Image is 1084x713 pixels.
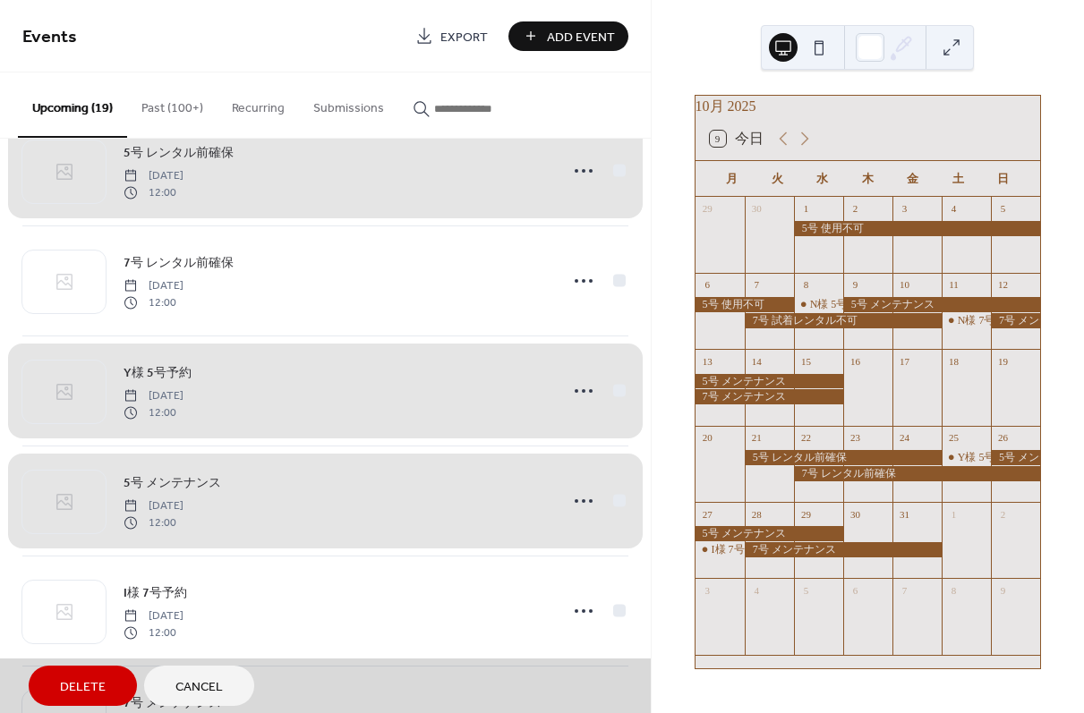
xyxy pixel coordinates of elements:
[750,431,764,445] div: 21
[547,28,615,47] span: Add Event
[898,431,911,445] div: 24
[799,202,813,216] div: 1
[958,313,1017,328] div: N様 7号予約
[794,297,843,312] div: N様 5号予約
[849,278,862,292] div: 9
[402,21,501,51] a: Export
[800,161,845,197] div: 水
[750,354,764,368] div: 14
[22,20,77,55] span: Events
[947,507,960,521] div: 1
[849,354,862,368] div: 16
[799,583,813,597] div: 5
[696,374,843,389] div: 5号 メンテナンス
[794,221,1040,236] div: 5号 使用不可
[849,507,862,521] div: 30
[898,202,911,216] div: 3
[898,354,911,368] div: 17
[299,72,398,136] button: Submissions
[843,297,1040,312] div: 5号 メンテナンス
[701,202,714,216] div: 29
[996,507,1010,521] div: 2
[898,507,911,521] div: 31
[942,313,991,328] div: N様 7号予約
[440,28,488,47] span: Export
[701,354,714,368] div: 13
[898,278,911,292] div: 10
[175,678,223,697] span: Cancel
[750,507,764,521] div: 28
[891,161,935,197] div: 金
[508,21,628,51] button: Add Event
[755,161,799,197] div: 火
[696,389,843,404] div: 7号 メンテナンス
[712,542,766,557] div: I様 7号予約
[849,202,862,216] div: 2
[947,202,960,216] div: 4
[127,72,218,136] button: Past (100+)
[810,297,869,312] div: N様 5号予約
[799,431,813,445] div: 22
[947,431,960,445] div: 25
[794,466,1040,481] div: 7号 レンタル前確保
[60,678,106,697] span: Delete
[996,583,1010,597] div: 9
[701,278,714,292] div: 6
[991,450,1040,465] div: 5号 メンテナンス
[996,431,1010,445] div: 26
[29,666,137,706] button: Delete
[218,72,299,136] button: Recurring
[701,507,714,521] div: 27
[18,72,127,138] button: Upcoming (19)
[799,507,813,521] div: 29
[947,354,960,368] div: 18
[947,278,960,292] div: 11
[942,450,991,465] div: Y様 5号予約
[701,583,714,597] div: 3
[696,297,794,312] div: 5号 使用不可
[845,161,890,197] div: 木
[696,526,843,541] div: 5号 メンテナンス
[144,666,254,706] button: Cancel
[958,450,1017,465] div: Y様 5号予約
[745,450,942,465] div: 5号 レンタル前確保
[704,126,770,151] button: 9今日
[696,96,1040,117] div: 10月 2025
[745,313,942,328] div: 7号 試着レンタル不可
[898,583,911,597] div: 7
[750,202,764,216] div: 30
[981,161,1026,197] div: 日
[935,161,980,197] div: 土
[991,313,1040,328] div: 7号 メンテナンス
[750,278,764,292] div: 7
[701,431,714,445] div: 20
[696,542,745,557] div: I様 7号予約
[996,278,1010,292] div: 12
[849,583,862,597] div: 6
[745,542,942,557] div: 7号 メンテナンス
[799,278,813,292] div: 8
[750,583,764,597] div: 4
[799,354,813,368] div: 15
[996,354,1010,368] div: 19
[849,431,862,445] div: 23
[710,161,755,197] div: 月
[947,583,960,597] div: 8
[996,202,1010,216] div: 5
